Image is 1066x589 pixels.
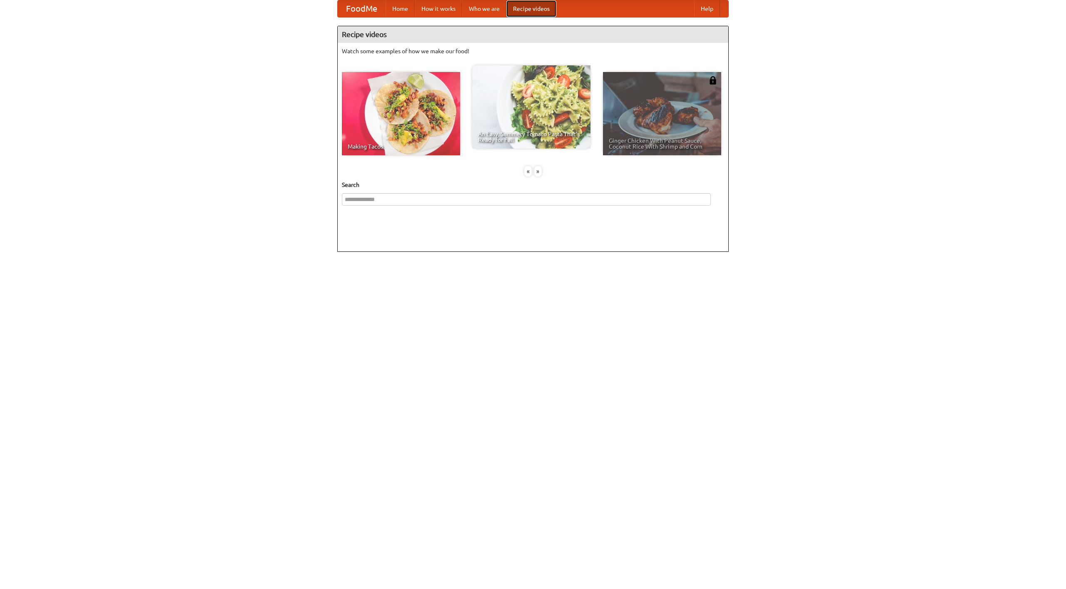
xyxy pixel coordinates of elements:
p: Watch some examples of how we make our food! [342,47,724,55]
span: An Easy, Summery Tomato Pasta That's Ready for Fall [478,131,585,143]
h4: Recipe videos [338,26,728,43]
img: 483408.png [709,76,717,84]
a: Who we are [462,0,506,17]
a: An Easy, Summery Tomato Pasta That's Ready for Fall [472,65,590,149]
a: Recipe videos [506,0,556,17]
a: Home [386,0,415,17]
a: Making Tacos [342,72,460,155]
a: How it works [415,0,462,17]
a: FoodMe [338,0,386,17]
span: Making Tacos [348,144,454,149]
div: » [534,166,542,176]
a: Help [694,0,720,17]
div: « [524,166,532,176]
h5: Search [342,181,724,189]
